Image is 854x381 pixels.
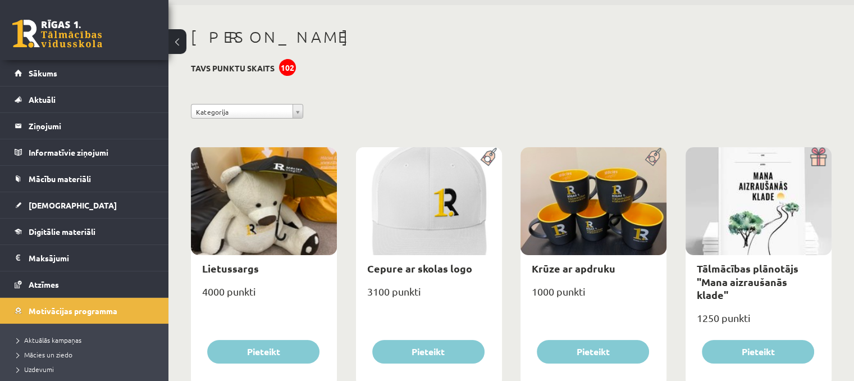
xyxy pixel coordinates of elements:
[29,68,57,78] span: Sākums
[29,139,154,165] legend: Informatīvie ziņojumi
[477,147,502,166] img: Populāra prece
[202,262,259,275] a: Lietussargs
[372,340,485,364] button: Pieteikt
[686,309,832,337] div: 1250 punkti
[520,282,666,310] div: 1000 punkti
[15,87,154,112] a: Aktuāli
[29,113,154,139] legend: Ziņojumi
[697,262,798,301] a: Tālmācības plānotājs "Mana aizraušanās klade"
[17,350,72,359] span: Mācies un ziedo
[12,20,102,48] a: Rīgas 1. Tālmācības vidusskola
[196,105,288,119] span: Kategorija
[15,60,154,86] a: Sākums
[17,350,157,360] a: Mācies un ziedo
[17,364,157,374] a: Uzdevumi
[191,104,303,119] a: Kategorija
[15,219,154,244] a: Digitālie materiāli
[641,147,666,166] img: Populāra prece
[29,279,59,289] span: Atzīmes
[17,335,81,344] span: Aktuālās kampaņas
[17,365,54,374] span: Uzdevumi
[29,226,95,237] span: Digitālie materiāli
[29,174,91,184] span: Mācību materiāli
[29,200,117,210] span: [DEMOGRAPHIC_DATA]
[17,335,157,345] a: Aktuālās kampaņas
[15,192,154,218] a: [DEMOGRAPHIC_DATA]
[207,340,319,364] button: Pieteikt
[15,245,154,271] a: Maksājumi
[15,298,154,324] a: Motivācijas programma
[191,63,275,73] h3: Tavs punktu skaits
[702,340,814,364] button: Pieteikt
[15,113,154,139] a: Ziņojumi
[15,166,154,192] a: Mācību materiāli
[191,282,337,310] div: 4000 punkti
[537,340,649,364] button: Pieteikt
[29,306,117,316] span: Motivācijas programma
[532,262,615,275] a: Krūze ar apdruku
[356,282,502,310] div: 3100 punkti
[191,28,832,47] h1: [PERSON_NAME]
[279,59,296,76] div: 102
[15,139,154,165] a: Informatīvie ziņojumi
[15,271,154,297] a: Atzīmes
[29,245,154,271] legend: Maksājumi
[806,147,832,166] img: Dāvana ar pārsteigumu
[367,262,472,275] a: Cepure ar skolas logo
[29,94,56,105] span: Aktuāli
